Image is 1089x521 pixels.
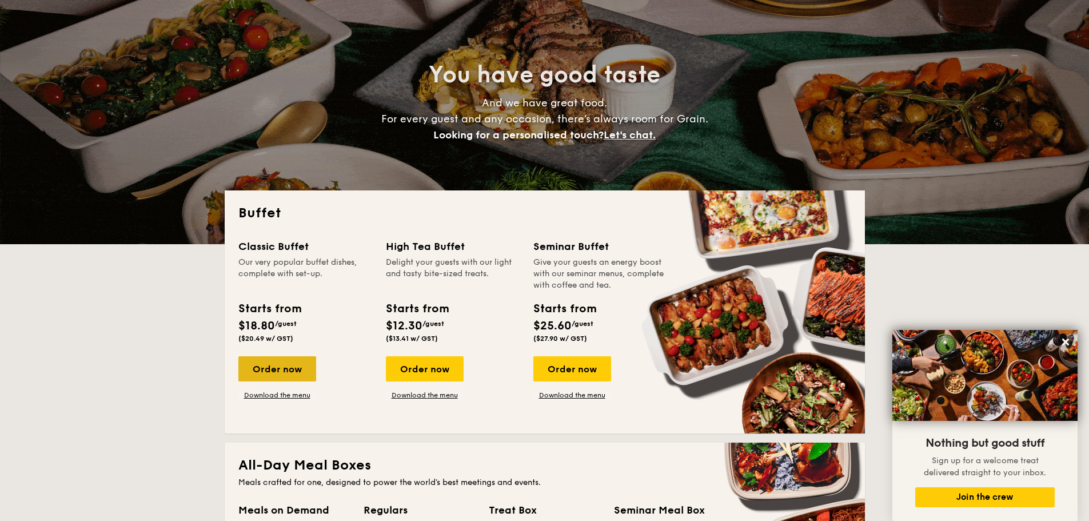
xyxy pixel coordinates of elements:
[533,356,611,381] div: Order now
[238,204,851,222] h2: Buffet
[533,300,596,317] div: Starts from
[238,335,293,343] span: ($20.49 w/ GST)
[533,238,667,254] div: Seminar Buffet
[386,257,520,291] div: Delight your guests with our light and tasty bite-sized treats.
[238,502,350,518] div: Meals on Demand
[238,391,316,400] a: Download the menu
[892,330,1078,421] img: DSC07876-Edit02-Large.jpeg
[386,319,422,333] span: $12.30
[275,320,297,328] span: /guest
[533,257,667,291] div: Give your guests an energy boost with our seminar menus, complete with coffee and tea.
[433,129,604,141] span: Looking for a personalised touch?
[422,320,444,328] span: /guest
[238,319,275,333] span: $18.80
[386,391,464,400] a: Download the menu
[381,97,708,141] span: And we have great food. For every guest and any occasion, there’s always room for Grain.
[924,456,1046,478] span: Sign up for a welcome treat delivered straight to your inbox.
[1056,333,1075,351] button: Close
[238,356,316,381] div: Order now
[238,477,851,488] div: Meals crafted for one, designed to power the world's best meetings and events.
[533,391,611,400] a: Download the menu
[489,502,600,518] div: Treat Box
[364,502,475,518] div: Regulars
[386,356,464,381] div: Order now
[604,129,656,141] span: Let's chat.
[386,238,520,254] div: High Tea Buffet
[533,319,572,333] span: $25.60
[926,436,1044,450] span: Nothing but good stuff
[238,257,372,291] div: Our very popular buffet dishes, complete with set-up.
[572,320,593,328] span: /guest
[238,300,301,317] div: Starts from
[533,335,587,343] span: ($27.90 w/ GST)
[238,238,372,254] div: Classic Buffet
[429,61,660,89] span: You have good taste
[614,502,725,518] div: Seminar Meal Box
[238,456,851,475] h2: All-Day Meal Boxes
[386,300,448,317] div: Starts from
[386,335,438,343] span: ($13.41 w/ GST)
[915,487,1055,507] button: Join the crew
